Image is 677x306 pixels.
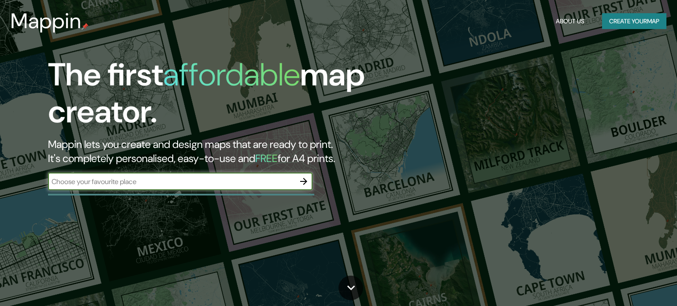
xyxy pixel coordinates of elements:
h1: The first map creator. [48,56,387,137]
h5: FREE [255,151,278,165]
input: Choose your favourite place [48,177,295,187]
img: mappin-pin [82,23,89,30]
h1: affordable [163,54,300,95]
h2: Mappin lets you create and design maps that are ready to print. It's completely personalised, eas... [48,137,387,166]
h3: Mappin [11,9,82,33]
button: Create yourmap [602,13,666,29]
button: About Us [552,13,588,29]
